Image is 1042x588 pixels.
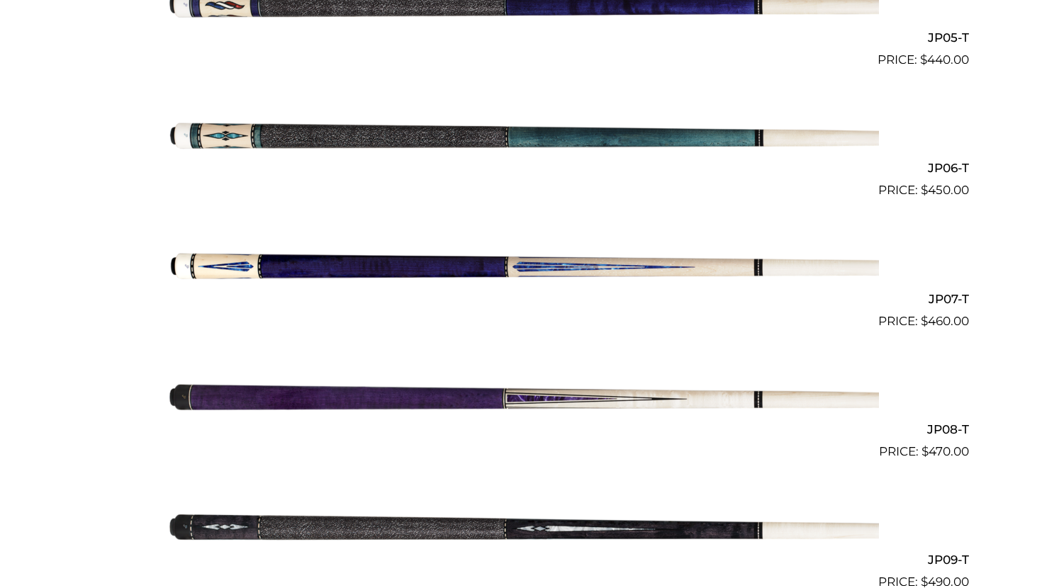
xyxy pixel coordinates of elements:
h2: JP05-T [73,24,969,50]
h2: JP07-T [73,285,969,312]
h2: JP08-T [73,417,969,443]
bdi: 440.00 [920,52,969,67]
img: JP06-T [163,75,879,194]
span: $ [921,444,929,458]
img: JP09-T [163,467,879,586]
bdi: 450.00 [921,183,969,197]
h2: JP09-T [73,547,969,573]
span: $ [921,183,928,197]
img: JP07-T [163,205,879,324]
img: JP08-T [163,337,879,456]
bdi: 470.00 [921,444,969,458]
span: $ [921,314,928,328]
h2: JP06-T [73,155,969,181]
a: JP08-T $470.00 [73,337,969,461]
span: $ [920,52,927,67]
bdi: 460.00 [921,314,969,328]
a: JP06-T $450.00 [73,75,969,200]
a: JP07-T $460.00 [73,205,969,330]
